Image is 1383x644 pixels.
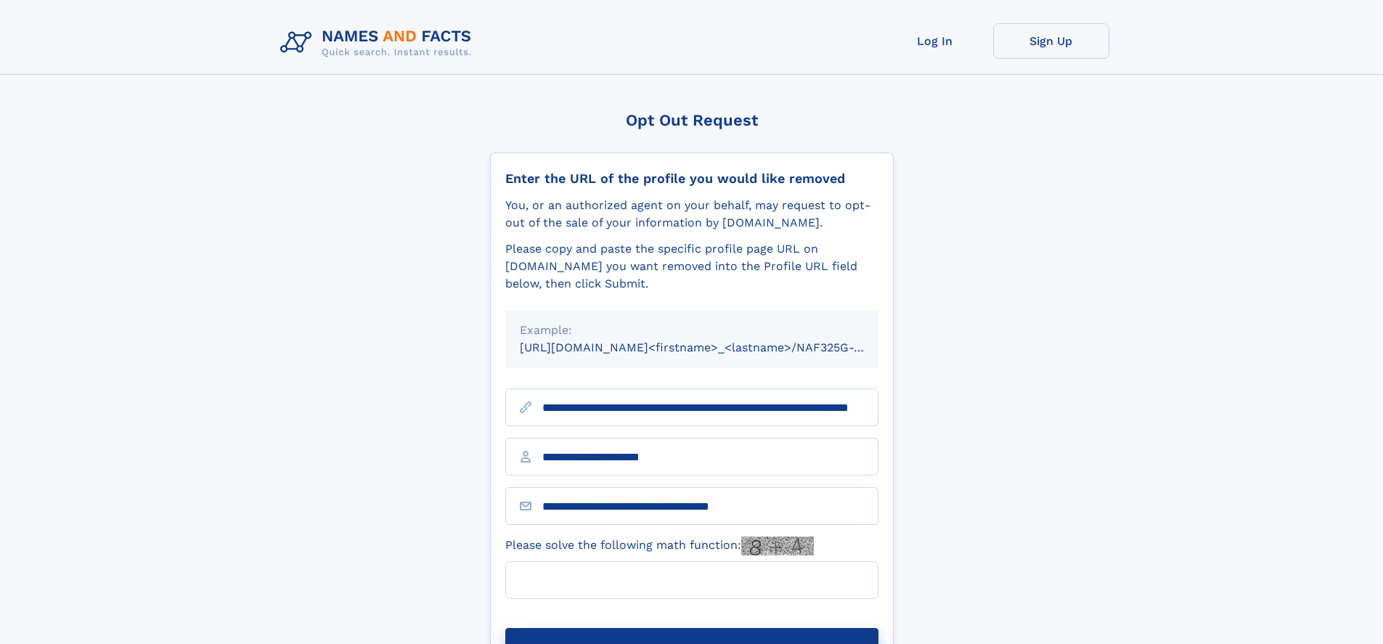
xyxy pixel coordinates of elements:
div: Enter the URL of the profile you would like removed [505,171,878,187]
small: [URL][DOMAIN_NAME]<firstname>_<lastname>/NAF325G-xxxxxxxx [520,341,906,354]
img: Logo Names and Facts [274,23,484,62]
div: Example: [520,322,864,339]
a: Sign Up [993,23,1109,59]
a: Log In [877,23,993,59]
div: You, or an authorized agent on your behalf, may request to opt-out of the sale of your informatio... [505,197,878,232]
div: Please copy and paste the specific profile page URL on [DOMAIN_NAME] you want removed into the Pr... [505,240,878,293]
label: Please solve the following math function: [505,537,814,555]
div: Opt Out Request [490,111,894,129]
